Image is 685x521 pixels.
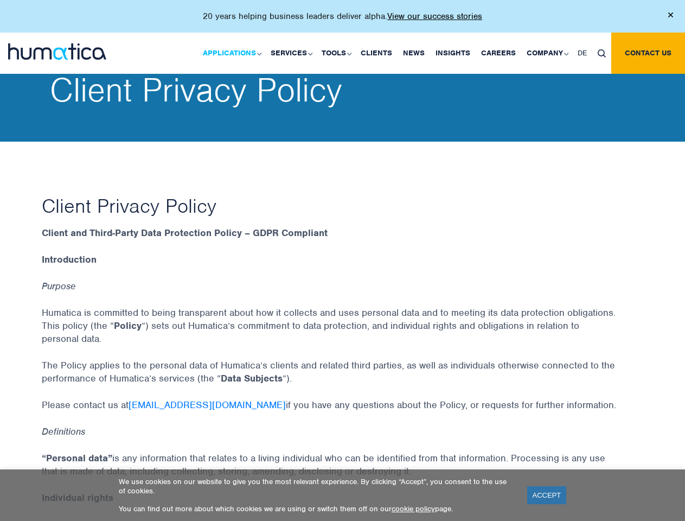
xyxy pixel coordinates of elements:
a: DE [572,33,592,74]
h2: Client Privacy Policy [50,74,652,106]
a: ACCEPT [527,486,567,504]
span: DE [578,48,587,58]
a: Company [521,33,572,74]
a: Contact us [611,33,685,74]
a: Applications [197,33,265,74]
a: Tools [316,33,355,74]
strong: Client and Third-Party Data Protection Policy – GDPR Compliant [42,227,328,239]
img: logo [8,43,106,60]
strong: Policy [114,320,142,332]
a: Clients [355,33,398,74]
a: Insights [430,33,476,74]
p: 20 years helping business leaders deliver alpha. [203,11,482,22]
a: View our success stories [387,11,482,22]
a: Services [265,33,316,74]
a: [EMAIL_ADDRESS][DOMAIN_NAME] [129,399,286,411]
strong: Data Subjects [221,372,283,384]
em: Definitions [42,425,85,437]
p: We use cookies on our website to give you the most relevant experience. By clicking “Accept”, you... [119,477,514,495]
a: cookie policy [392,504,435,513]
strong: Introduction [42,253,97,265]
em: Purpose [42,280,76,292]
h1: Client Privacy Policy [42,193,644,218]
strong: “Personal data” [42,452,112,464]
img: search_icon [598,49,606,58]
p: Humatica is committed to being transparent about how it collects and uses personal data and to me... [42,306,644,359]
p: You can find out more about which cookies we are using or switch them off on our page. [119,504,514,513]
p: The Policy applies to the personal data of Humatica’s clients and related third parties, as well ... [42,359,644,398]
p: Please contact us at if you have any questions about the Policy, or requests for further informat... [42,398,644,425]
p: is any information that relates to a living individual who can be identified from that informatio... [42,452,644,491]
a: Careers [476,33,521,74]
a: News [398,33,430,74]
